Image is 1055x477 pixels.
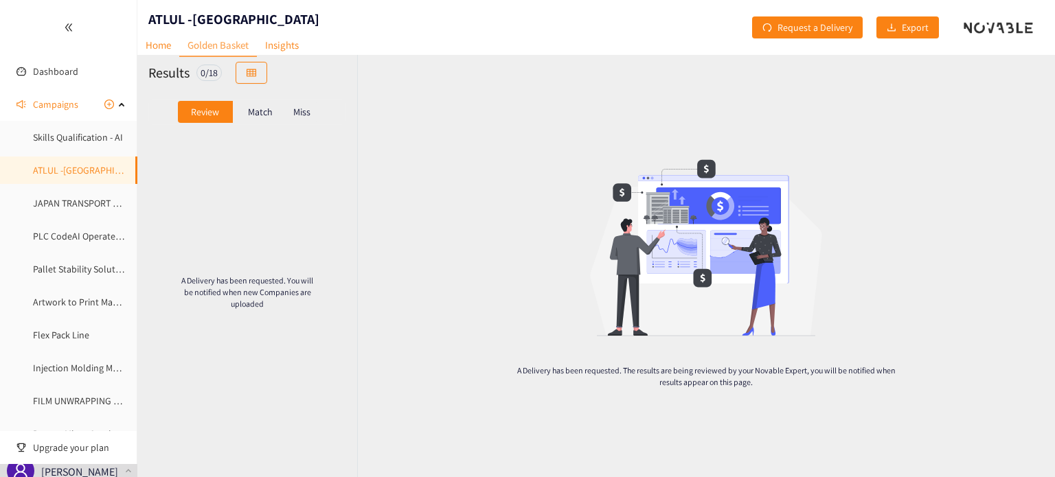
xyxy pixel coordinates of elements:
span: double-left [64,23,73,32]
span: trophy [16,443,26,452]
span: redo [762,23,772,34]
button: downloadExport [876,16,939,38]
span: Export [902,20,929,35]
span: Request a Delivery [778,20,852,35]
span: Campaigns [33,91,78,118]
a: PLC CodeAI Operate Maintenance [33,230,170,242]
iframe: Chat Widget [986,411,1055,477]
a: ATLUL -[GEOGRAPHIC_DATA] [33,164,148,176]
span: download [887,23,896,34]
a: Insights [257,34,307,56]
p: Miss [293,106,310,117]
span: sound [16,100,26,109]
a: Skills Qualification - AI [33,131,123,143]
a: FILM UNWRAPPING AUTOMATION [33,395,168,407]
div: 0 / 18 [196,65,222,81]
a: Injection Molding Model [33,362,131,374]
a: JAPAN TRANSPORT AGGREGATION PLATFORM [33,197,217,209]
a: Flex Pack Line [33,329,89,341]
p: Match [248,106,273,117]
button: table [236,62,267,84]
a: Golden Basket [179,34,257,57]
a: Dashboard [33,65,78,78]
span: plus-circle [104,100,114,109]
p: A Delivery has been requested. You will be notified when new Companies are uploaded [181,275,313,310]
span: Upgrade your plan [33,434,126,461]
a: Pallet Stability Solutions [33,263,133,275]
p: A Delivery has been requested. The results are being reviewed by your Novable Expert, you will be... [505,364,907,388]
button: redoRequest a Delivery [752,16,863,38]
h2: Results [148,63,190,82]
a: Battery Micro-Coating [33,428,121,440]
span: table [247,68,256,79]
a: Home [137,34,179,56]
a: Artwork to Print Management [33,296,155,308]
h1: ATLUL -[GEOGRAPHIC_DATA] [148,10,319,29]
p: Review [191,106,219,117]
